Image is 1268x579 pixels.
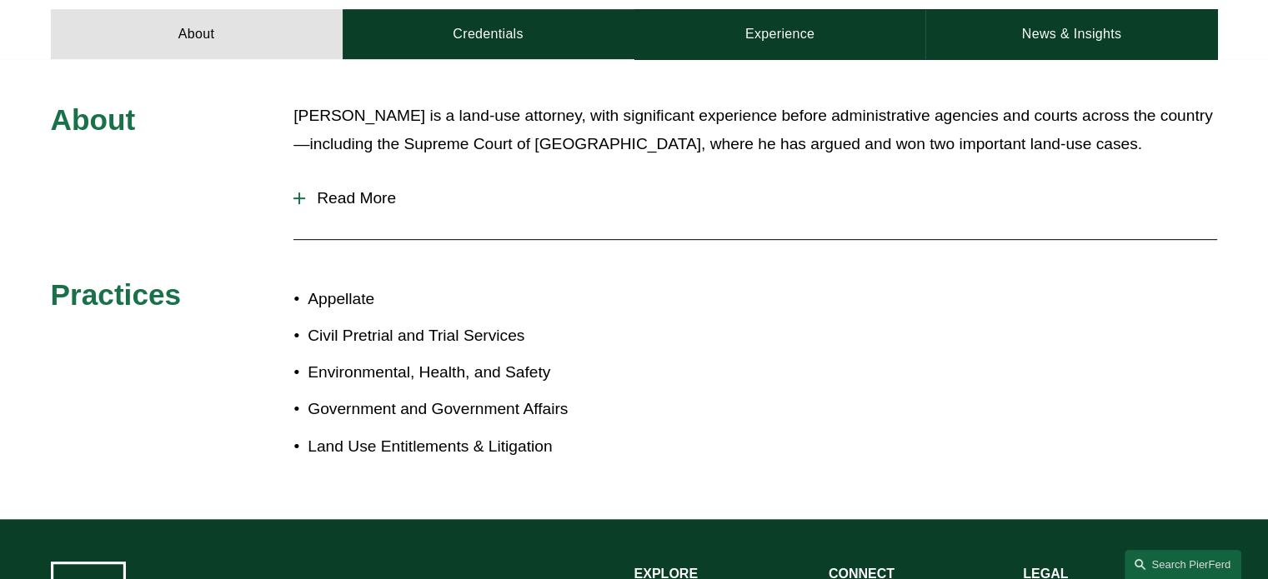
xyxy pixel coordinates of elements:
[51,9,343,59] a: About
[51,103,136,136] span: About
[308,358,634,387] p: Environmental, Health, and Safety
[293,177,1217,220] button: Read More
[308,285,634,314] p: Appellate
[293,102,1217,159] p: [PERSON_NAME] is a land-use attorney, with significant experience before administrative agencies ...
[925,9,1217,59] a: News & Insights
[305,189,1217,207] span: Read More
[1125,550,1241,579] a: Search this site
[634,9,926,59] a: Experience
[308,322,634,351] p: Civil Pretrial and Trial Services
[308,432,634,462] p: Land Use Entitlements & Litigation
[308,395,634,424] p: Government and Government Affairs
[51,278,182,311] span: Practices
[343,9,634,59] a: Credentials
